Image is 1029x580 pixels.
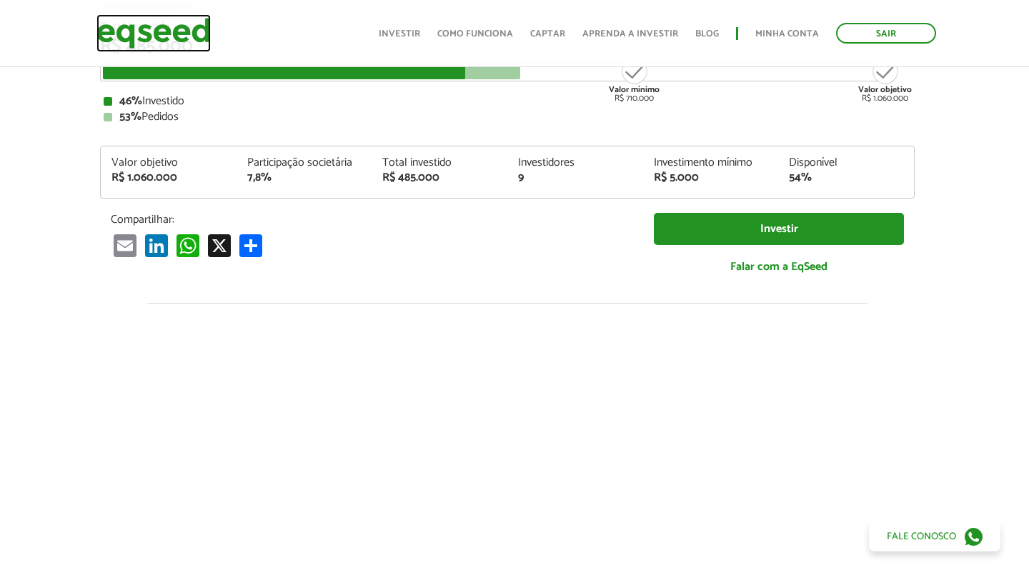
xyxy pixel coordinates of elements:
div: 54% [789,172,903,184]
a: Email [111,234,139,257]
div: 9 [518,172,632,184]
a: Compartilhar [237,234,265,257]
strong: Valor objetivo [858,83,912,96]
div: Investido [104,96,911,107]
a: Sair [836,23,936,44]
a: Como funciona [437,29,513,39]
div: 7,8% [247,172,362,184]
a: WhatsApp [174,234,202,257]
div: R$ 1.060.000 [858,57,912,103]
a: Investir [654,213,904,245]
div: R$ 5.000 [654,172,768,184]
div: Valor objetivo [111,157,226,169]
a: Captar [530,29,565,39]
div: Total investido [382,157,497,169]
strong: Valor mínimo [609,83,660,96]
a: X [205,234,234,257]
a: Fale conosco [869,521,1000,551]
strong: 46% [119,91,142,111]
div: R$ 485.000 [382,172,497,184]
div: Investidores [518,157,632,169]
div: Investimento mínimo [654,157,768,169]
div: R$ 1.060.000 [111,172,226,184]
a: Falar com a EqSeed [654,252,904,281]
strong: 53% [119,107,141,126]
div: Participação societária [247,157,362,169]
a: Minha conta [755,29,819,39]
p: Compartilhar: [111,213,632,226]
img: EqSeed [96,14,211,52]
div: Pedidos [104,111,911,123]
div: R$ 710.000 [607,57,661,103]
a: Investir [379,29,420,39]
a: LinkedIn [142,234,171,257]
a: Blog [695,29,719,39]
div: Disponível [789,157,903,169]
a: Aprenda a investir [582,29,678,39]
